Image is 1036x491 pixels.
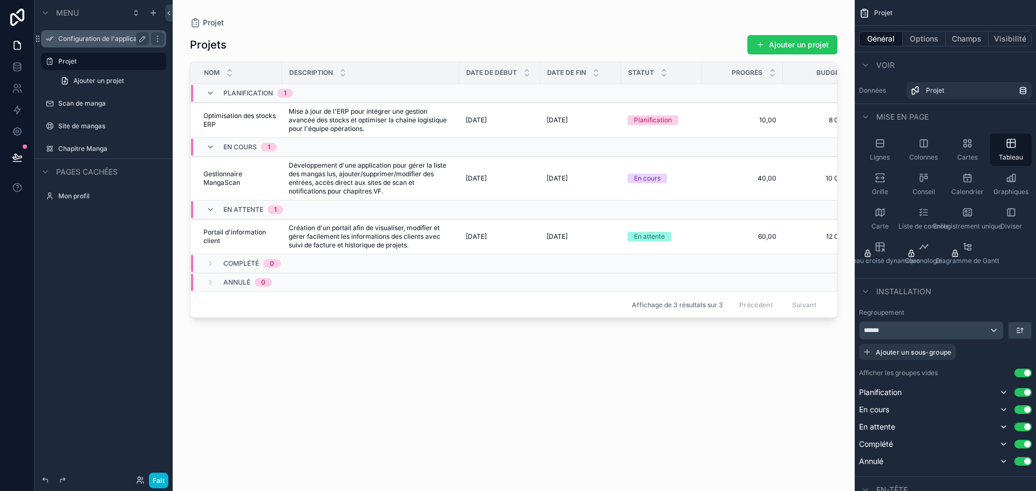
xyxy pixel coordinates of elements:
font: Planification [634,116,672,124]
font: Regroupement [859,308,904,316]
button: Carte [859,203,901,235]
a: En cours [628,174,696,183]
font: Création d'un portail afin de visualiser, modifier et gérer facilement les informations des clien... [289,224,442,249]
font: Tableau [999,153,1023,161]
font: Affichage de 3 résultats sur 3 [632,301,723,309]
font: Graphiques [993,188,1028,196]
font: Général [867,34,895,43]
a: Optimisation des stocks ERP [203,112,276,129]
a: Chapitre Manga [58,144,164,153]
button: Ajouter un sous-groupe [859,344,956,360]
font: Menu [56,8,79,17]
a: [DATE] [466,174,534,183]
font: Nom [204,68,220,77]
font: Mon profil [58,192,90,200]
button: Tableau croisé dynamique [859,237,901,269]
button: Diviser [990,203,1032,235]
font: Carte [871,222,889,230]
font: Projet [58,57,77,65]
font: Grille [872,188,888,196]
font: Complété [223,259,259,267]
a: En attente [628,232,696,241]
font: Options [910,34,938,43]
button: Lignes [859,134,901,166]
a: Projet [190,17,224,28]
font: [DATE] [547,232,568,240]
font: 8 000,00 [829,116,857,124]
font: Colonnes [909,153,938,161]
font: Développement d'une application pour gérer la liste des mangas lus, ajouter/supprimer/modifier de... [289,161,448,195]
button: Ajouter un projet [747,35,837,54]
font: Progrès [732,68,762,77]
font: Projets [190,38,227,51]
a: Portail d'information client [203,228,276,245]
font: Ajouter un sous-groupe [876,348,952,356]
a: Scan de manga [58,99,164,108]
a: Configuration de l'application [58,34,148,43]
font: Installation [876,287,931,296]
a: 10 000,00 [789,174,857,183]
font: Mise à jour de l'ERP pour intégrer une gestion avancée des stocks et optimiser la chaîne logistiq... [289,107,448,133]
a: Mon profil [58,192,164,200]
font: Annulé [859,457,883,466]
font: Planification [859,388,902,397]
a: [DATE] [466,116,534,125]
a: [DATE] [466,232,534,241]
font: Optimisation des stocks ERP [203,112,277,128]
button: Fait [149,473,168,488]
font: Projet [203,18,224,27]
font: Complété [859,439,893,448]
font: Date de fin [547,68,586,77]
font: 0 [270,259,274,267]
font: 60,00 [758,232,776,240]
font: Champs [952,34,982,43]
a: 12 000,00 [789,232,857,241]
font: Ajouter un projet [769,40,829,49]
button: Cartes [946,134,988,166]
button: Graphiques [990,168,1032,200]
a: Mise à jour de l'ERP pour intégrer une gestion avancée des stocks et optimiser la chaîne logistiq... [289,107,453,133]
a: Projet [906,82,1032,99]
button: Conseil [903,168,944,200]
font: 1 [268,143,270,151]
a: Développement d'une application pour gérer la liste des mangas lus, ajouter/supprimer/modifier de... [289,161,453,196]
font: Liste de contrôle [898,222,949,230]
a: [DATE] [547,232,615,241]
font: Planification [223,89,273,97]
a: [DATE] [547,116,615,125]
a: Site de mangas [58,122,164,130]
font: Afficher les groupes vides [859,369,938,377]
font: Conseil [912,188,935,196]
font: 10 000,00 [826,174,857,182]
font: Diagramme de Gantt [936,257,999,265]
font: [DATE] [466,116,487,124]
font: Données [859,86,886,94]
font: Portail d'information client [203,228,268,245]
button: Diagramme de Gantt [946,237,988,269]
a: Projet [58,57,160,66]
font: Projet [926,86,944,94]
a: 60,00 [708,232,776,241]
font: Date de début [466,68,517,77]
font: [DATE] [547,116,568,124]
button: Tableau [990,134,1032,166]
button: Chronologie [903,237,944,269]
font: Statut [628,68,654,77]
font: Voir [876,60,895,70]
font: Scan de manga [58,99,106,107]
font: [DATE] [547,174,568,182]
font: En attente [223,205,263,213]
font: Ajouter un projet [73,77,124,85]
a: Planification [628,115,696,125]
a: 10,00 [708,116,776,125]
font: En cours [634,174,660,182]
font: Cartes [957,153,978,161]
font: 1 [274,205,277,213]
font: Tableau croisé dynamique [840,257,920,265]
font: Visibilité [994,34,1026,43]
button: Liste de contrôle [903,203,944,235]
font: Chronologie [905,257,942,265]
font: En attente [634,232,665,240]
